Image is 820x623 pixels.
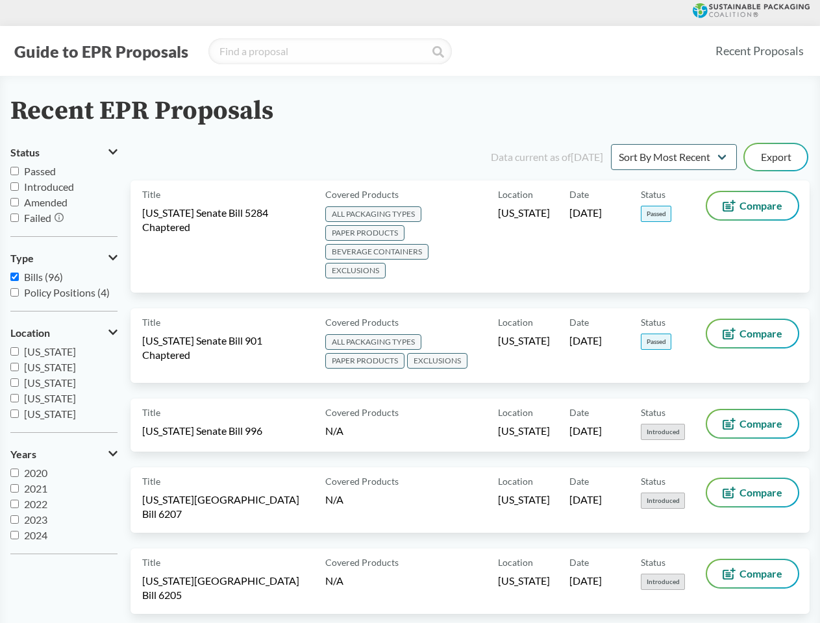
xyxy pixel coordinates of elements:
[10,141,118,164] button: Status
[10,500,19,508] input: 2022
[10,288,19,297] input: Policy Positions (4)
[24,271,63,283] span: Bills (96)
[569,474,589,488] span: Date
[641,424,685,440] span: Introduced
[569,315,589,329] span: Date
[24,196,68,208] span: Amended
[10,469,19,477] input: 2020
[641,206,671,222] span: Passed
[407,353,467,369] span: EXCLUSIONS
[10,198,19,206] input: Amended
[10,409,19,418] input: [US_STATE]
[745,144,807,170] button: Export
[24,286,110,299] span: Policy Positions (4)
[24,529,47,541] span: 2024
[142,574,310,602] span: [US_STATE][GEOGRAPHIC_DATA] Bill 6205
[10,363,19,371] input: [US_STATE]
[10,327,50,339] span: Location
[641,493,685,509] span: Introduced
[10,515,19,524] input: 2023
[569,424,602,438] span: [DATE]
[498,334,550,348] span: [US_STATE]
[24,345,76,358] span: [US_STATE]
[10,247,118,269] button: Type
[10,97,273,126] h2: Recent EPR Proposals
[707,192,798,219] button: Compare
[325,556,399,569] span: Covered Products
[10,147,40,158] span: Status
[10,41,192,62] button: Guide to EPR Proposals
[707,479,798,506] button: Compare
[142,188,160,201] span: Title
[707,320,798,347] button: Compare
[569,206,602,220] span: [DATE]
[498,206,550,220] span: [US_STATE]
[498,474,533,488] span: Location
[707,560,798,587] button: Compare
[569,406,589,419] span: Date
[10,273,19,281] input: Bills (96)
[142,315,160,329] span: Title
[142,206,310,234] span: [US_STATE] Senate Bill 5284 Chaptered
[10,448,36,460] span: Years
[491,149,603,165] div: Data current as of [DATE]
[208,38,452,64] input: Find a proposal
[10,214,19,222] input: Failed
[24,482,47,495] span: 2021
[10,531,19,539] input: 2024
[641,574,685,590] span: Introduced
[569,493,602,507] span: [DATE]
[24,513,47,526] span: 2023
[142,406,160,419] span: Title
[10,484,19,493] input: 2021
[24,376,76,389] span: [US_STATE]
[569,574,602,588] span: [DATE]
[498,406,533,419] span: Location
[498,315,533,329] span: Location
[710,36,810,66] a: Recent Proposals
[142,493,310,521] span: [US_STATE][GEOGRAPHIC_DATA] Bill 6207
[569,334,602,348] span: [DATE]
[24,180,74,193] span: Introduced
[641,406,665,419] span: Status
[24,165,56,177] span: Passed
[10,378,19,387] input: [US_STATE]
[142,334,310,362] span: [US_STATE] Senate Bill 901 Chaptered
[325,315,399,329] span: Covered Products
[142,556,160,569] span: Title
[739,487,782,498] span: Compare
[325,406,399,419] span: Covered Products
[325,188,399,201] span: Covered Products
[569,556,589,569] span: Date
[24,361,76,373] span: [US_STATE]
[325,334,421,350] span: ALL PACKAGING TYPES
[739,568,782,579] span: Compare
[10,167,19,175] input: Passed
[641,315,665,329] span: Status
[498,188,533,201] span: Location
[641,556,665,569] span: Status
[641,474,665,488] span: Status
[325,263,386,278] span: EXCLUSIONS
[10,347,19,356] input: [US_STATE]
[707,410,798,437] button: Compare
[498,574,550,588] span: [US_STATE]
[10,443,118,465] button: Years
[325,244,429,260] span: BEVERAGE CONTAINERS
[569,188,589,201] span: Date
[325,353,404,369] span: PAPER PRODUCTS
[10,394,19,402] input: [US_STATE]
[24,467,47,479] span: 2020
[24,212,51,224] span: Failed
[10,322,118,344] button: Location
[739,419,782,429] span: Compare
[24,498,47,510] span: 2022
[24,408,76,420] span: [US_STATE]
[325,225,404,241] span: PAPER PRODUCTS
[498,556,533,569] span: Location
[325,574,343,587] span: N/A
[10,182,19,191] input: Introduced
[641,334,671,350] span: Passed
[10,252,34,264] span: Type
[142,474,160,488] span: Title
